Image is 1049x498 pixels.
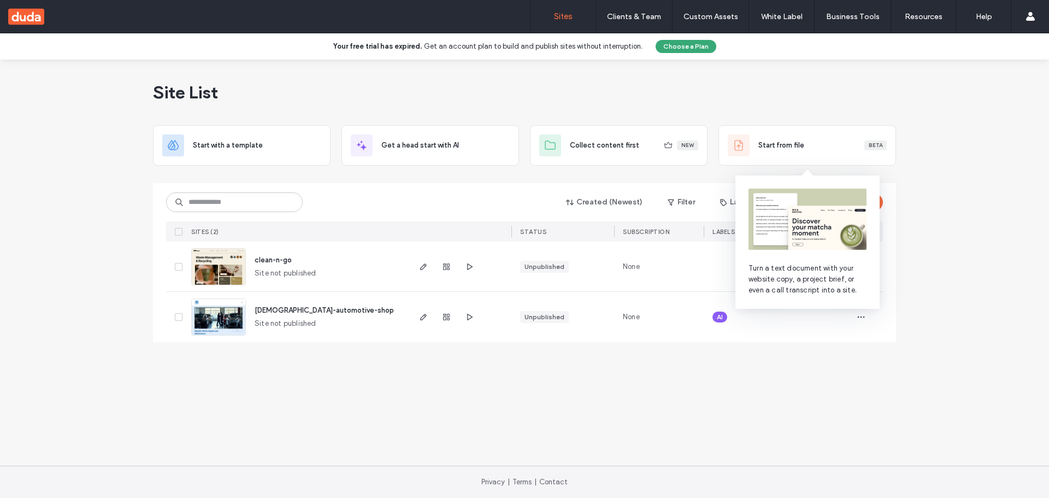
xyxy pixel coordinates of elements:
[570,140,639,151] span: Collect content first
[539,478,568,486] a: Contact
[623,261,640,272] span: None
[677,140,698,150] div: New
[718,125,896,166] div: Start from fileBeta
[976,12,992,21] label: Help
[255,268,316,279] span: Site not published
[864,140,887,150] div: Beta
[554,11,573,21] label: Sites
[524,312,564,322] div: Unpublished
[761,12,803,21] label: White Label
[153,125,331,166] div: Start with a template
[557,194,652,211] button: Created (Newest)
[749,189,867,250] img: from-file-2.png
[656,40,716,53] button: Choose a Plan
[905,12,942,21] label: Resources
[712,228,735,236] span: LABELS
[717,312,723,322] span: AI
[710,194,763,211] button: Labels
[381,140,459,151] span: Get a head start with AI
[255,256,292,264] a: clean-n-go
[508,478,510,486] span: |
[534,478,537,486] span: |
[657,194,706,211] button: Filter
[191,228,219,236] span: SITES (2)
[683,12,738,21] label: Custom Assets
[333,42,422,50] b: Your free trial has expired.
[512,478,532,486] a: Terms
[481,478,505,486] a: Privacy
[153,81,218,103] span: Site List
[524,262,564,272] div: Unpublished
[530,125,708,166] div: Collect content firstNew
[193,140,263,151] span: Start with a template
[424,42,643,50] span: Get an account plan to build and publish sites without interruption.
[255,306,394,314] a: [DEMOGRAPHIC_DATA]-automotive-shop
[520,228,546,236] span: STATUS
[749,263,867,296] span: Turn a text document with your website copy, a project brief, or even a call transcript into a site.
[826,12,880,21] label: Business Tools
[758,140,804,151] span: Start from file
[255,318,316,329] span: Site not published
[607,12,661,21] label: Clients & Team
[623,312,640,323] span: None
[623,228,669,236] span: SUBSCRIPTION
[341,125,519,166] div: Get a head start with AI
